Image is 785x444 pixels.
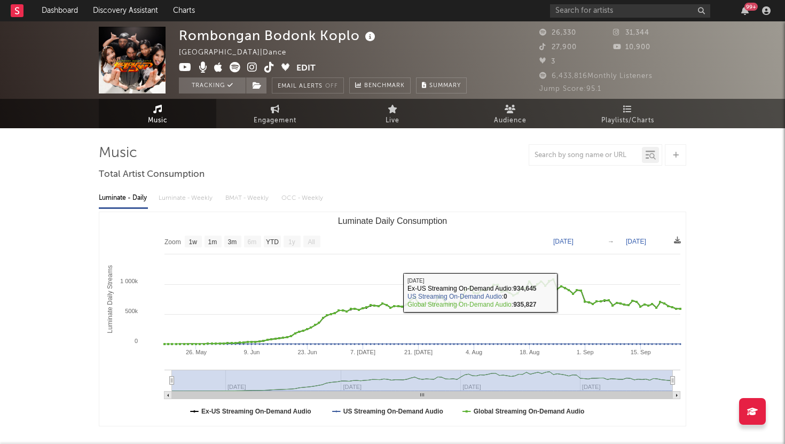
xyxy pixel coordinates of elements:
[520,349,539,355] text: 18. Aug
[744,3,758,11] div: 99 +
[99,168,205,181] span: Total Artist Consumption
[626,238,646,245] text: [DATE]
[429,83,461,89] span: Summary
[189,238,198,246] text: 1w
[386,114,399,127] span: Live
[404,349,433,355] text: 21. [DATE]
[216,99,334,128] a: Engagement
[349,77,411,94] a: Benchmark
[741,6,749,15] button: 99+
[99,189,148,207] div: Luminate - Daily
[254,114,296,127] span: Engagement
[539,58,555,65] span: 3
[288,238,295,246] text: 1y
[553,238,574,245] text: [DATE]
[179,77,246,94] button: Tracking
[164,238,181,246] text: Zoom
[99,99,216,128] a: Music
[179,27,378,44] div: Rombongan Bodonk Koplo
[577,349,594,355] text: 1. Sep
[228,238,237,246] text: 3m
[272,77,344,94] button: Email AlertsOff
[308,238,315,246] text: All
[416,77,467,94] button: Summary
[296,62,316,75] button: Edit
[613,29,649,36] span: 31,344
[106,265,114,333] text: Luminate Daily Streams
[248,238,257,246] text: 6m
[539,73,653,80] span: 6,433,816 Monthly Listeners
[120,278,138,284] text: 1 000k
[474,408,585,415] text: Global Streaming On-Demand Audio
[529,151,642,160] input: Search by song name or URL
[550,4,710,18] input: Search for artists
[451,99,569,128] a: Audience
[148,114,168,127] span: Music
[343,408,443,415] text: US Streaming On-Demand Audio
[186,349,207,355] text: 26. May
[613,44,650,51] span: 10,900
[494,114,527,127] span: Audience
[466,349,482,355] text: 4. Aug
[601,114,654,127] span: Playlists/Charts
[125,308,138,314] text: 500k
[244,349,260,355] text: 9. Jun
[208,238,217,246] text: 1m
[364,80,405,92] span: Benchmark
[135,338,138,344] text: 0
[569,99,686,128] a: Playlists/Charts
[338,216,448,225] text: Luminate Daily Consumption
[334,99,451,128] a: Live
[325,83,338,89] em: Off
[179,46,299,59] div: [GEOGRAPHIC_DATA] | Dance
[201,408,311,415] text: Ex-US Streaming On-Demand Audio
[539,29,576,36] span: 26,330
[99,212,686,426] svg: Luminate Daily Consumption
[539,85,601,92] span: Jump Score: 95.1
[608,238,614,245] text: →
[350,349,375,355] text: 7. [DATE]
[297,349,317,355] text: 23. Jun
[266,238,279,246] text: YTD
[631,349,651,355] text: 15. Sep
[539,44,577,51] span: 27,900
